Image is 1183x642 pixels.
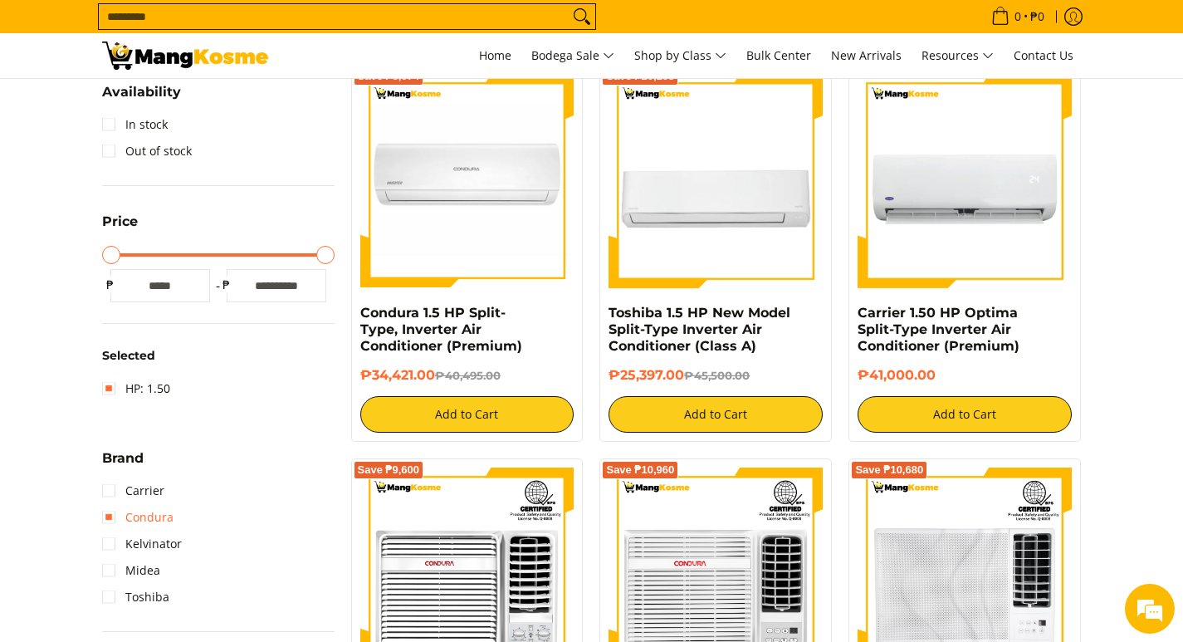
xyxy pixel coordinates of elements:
[858,396,1072,433] button: Add to Cart
[102,452,144,465] span: Brand
[8,453,316,512] textarea: Type your message and hit 'Enter'
[531,46,614,66] span: Bodega Sale
[102,557,160,584] a: Midea
[684,369,750,382] del: ₱45,500.00
[634,46,726,66] span: Shop by Class
[360,367,574,384] h6: ₱34,421.00
[102,42,268,70] img: Bodega Sale Aircon l Mang Kosme: Home Appliances Warehouse Sale
[1012,11,1024,22] span: 0
[609,305,790,354] a: Toshiba 1.5 HP New Model Split-Type Inverter Air Conditioner (Class A)
[96,209,229,377] span: We're online!
[360,396,574,433] button: Add to Cart
[435,369,501,382] del: ₱40,495.00
[102,277,119,293] span: ₱
[1028,11,1047,22] span: ₱0
[360,305,522,354] a: Condura 1.5 HP Split-Type, Inverter Air Conditioner (Premium)
[746,47,811,63] span: Bulk Center
[285,33,1082,78] nav: Main Menu
[102,138,192,164] a: Out of stock
[358,71,420,81] span: Save ₱6,074
[855,465,923,475] span: Save ₱10,680
[102,375,170,402] a: HP: 1.50
[1005,33,1082,78] a: Contact Us
[823,33,910,78] a: New Arrivals
[102,504,174,531] a: Condura
[606,71,674,81] span: Save ₱20,103
[102,86,181,99] span: Availability
[1014,47,1073,63] span: Contact Us
[986,7,1049,26] span: •
[218,277,235,293] span: ₱
[102,86,181,111] summary: Open
[102,349,335,364] h6: Selected
[102,215,138,241] summary: Open
[479,47,511,63] span: Home
[86,93,279,115] div: Chat with us now
[913,33,1002,78] a: Resources
[569,4,595,29] button: Search
[858,367,1072,384] h6: ₱41,000.00
[102,215,138,228] span: Price
[102,111,168,138] a: In stock
[606,465,674,475] span: Save ₱10,960
[102,531,182,557] a: Kelvinator
[858,74,1072,288] img: Carrier 1.50 HP Optima Split-Type Inverter Air Conditioner (Premium)
[102,584,169,610] a: Toshiba
[360,74,574,288] img: condura-split-type-inverter-air-conditioner-class-b-full-view-mang-kosme
[921,46,994,66] span: Resources
[738,33,819,78] a: Bulk Center
[609,74,823,288] img: Toshiba 1.5 HP New Model Split-Type Inverter Air Conditioner (Class A)
[609,396,823,433] button: Add to Cart
[609,367,823,384] h6: ₱25,397.00
[358,465,420,475] span: Save ₱9,600
[858,305,1019,354] a: Carrier 1.50 HP Optima Split-Type Inverter Air Conditioner (Premium)
[831,47,902,63] span: New Arrivals
[523,33,623,78] a: Bodega Sale
[626,33,735,78] a: Shop by Class
[471,33,520,78] a: Home
[102,452,144,478] summary: Open
[272,8,312,48] div: Minimize live chat window
[102,478,164,504] a: Carrier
